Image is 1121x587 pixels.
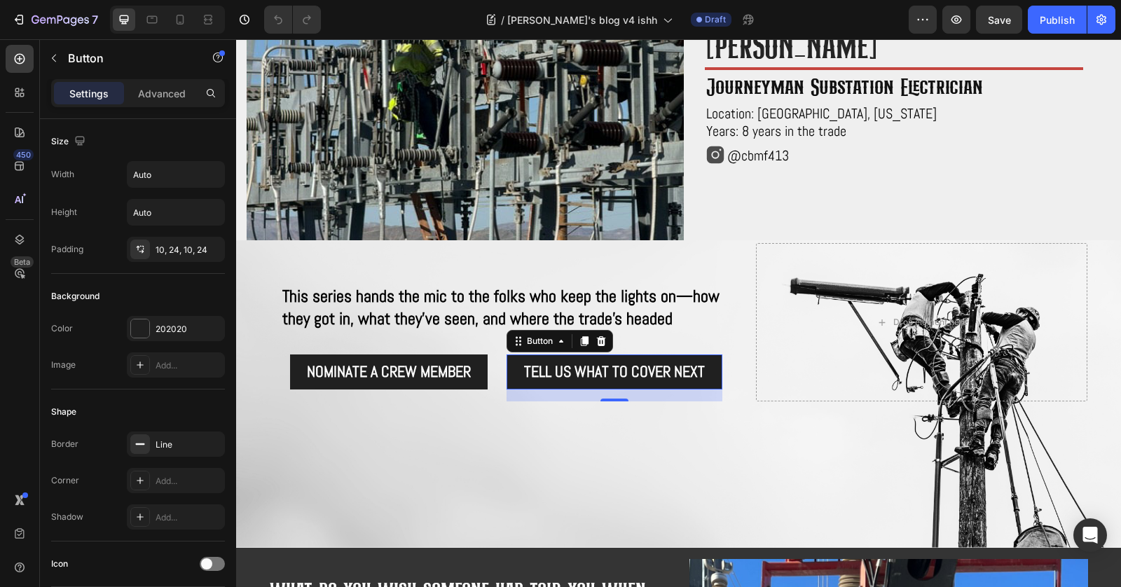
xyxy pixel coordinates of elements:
p: 7 [92,11,98,28]
div: Line [156,438,221,451]
span: journeyman substation electrician [470,34,747,61]
div: Add... [156,475,221,488]
span: This series hands the mic to the folks who keep the lights on—how they got in, what they’ve seen,... [46,246,483,290]
input: Auto [128,200,224,225]
p: Button [68,50,187,67]
div: 202020 [156,323,221,336]
span: NOMINATE A CREW MEMBER [71,322,235,342]
span: / [501,13,504,27]
div: Shape [51,406,76,418]
div: Corner [51,474,79,487]
div: Background [51,290,99,303]
span: Years: 8 years in the trade [470,83,610,101]
p: Advanced [138,86,186,101]
div: Image [51,359,76,371]
input: Auto [128,162,224,187]
div: Shadow [51,511,83,523]
div: 450 [13,149,34,160]
div: Beta [11,256,34,268]
div: Height [51,206,77,219]
div: Size [51,132,88,151]
iframe: Design area [236,39,1121,587]
p: Settings [69,86,109,101]
div: Add... [156,359,221,372]
div: Drop element here [657,277,731,289]
div: Padding [51,243,83,256]
div: Border [51,438,78,450]
div: Color [51,322,73,335]
button: <p><span style="font-size:22px;">NOMINATE A CREW MEMBER</span></p> [54,315,252,351]
div: Button [288,296,319,308]
button: <p><span style="font-size:22px;">Tell us what to cover next</span></p> [271,315,486,351]
span: [PERSON_NAME]'s blog v4 ishh [507,13,657,27]
span: Save [988,14,1011,26]
span: @cbmf413 [491,107,553,125]
div: Add... [156,511,221,524]
button: 7 [6,6,104,34]
div: Publish [1040,13,1075,27]
div: Icon [51,558,68,570]
span: Location: [GEOGRAPHIC_DATA], [US_STATE] [470,65,701,83]
button: Save [976,6,1022,34]
button: Publish [1028,6,1087,34]
div: Width [51,168,74,181]
div: Undo/Redo [264,6,321,34]
span: Draft [705,13,726,26]
div: Open Intercom Messenger [1073,518,1107,552]
div: 10, 24, 10, 24 [156,244,221,256]
span: Tell us what to cover next [288,322,469,342]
